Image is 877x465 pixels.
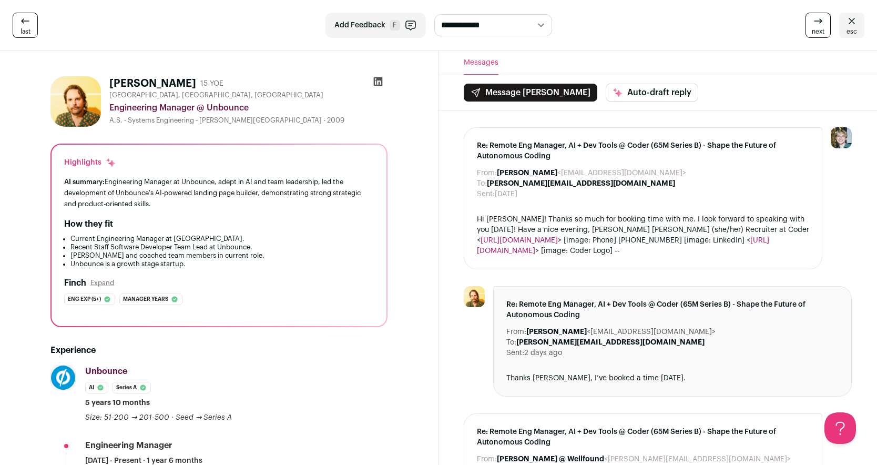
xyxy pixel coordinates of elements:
b: [PERSON_NAME] @ Wellfound [497,456,604,463]
li: Current Engineering Manager at [GEOGRAPHIC_DATA]. [70,235,374,243]
div: 15 YOE [200,78,223,89]
dd: <[PERSON_NAME][EMAIL_ADDRESS][DOMAIN_NAME]> [497,454,791,464]
div: Engineering Manager at Unbounce, adept in AI and team leadership, led the development of Unbounce... [64,176,374,209]
dt: From: [477,454,497,464]
button: Message [PERSON_NAME] [464,84,597,102]
div: Engineering Manager @ Unbounce [109,102,387,114]
dd: [DATE] [495,189,517,199]
li: Recent Staff Software Developer Team Lead at Unbounce. [70,243,374,251]
span: last [21,27,30,36]
span: [GEOGRAPHIC_DATA], [GEOGRAPHIC_DATA], [GEOGRAPHIC_DATA] [109,91,323,99]
span: Re: Remote Eng Manager, AI + Dev Tools @ Coder (65M Series B) - Shape the Future of Autonomous Co... [477,427,809,448]
h2: Finch [64,277,86,289]
h2: How they fit [64,218,113,230]
a: [URL][DOMAIN_NAME] [481,237,558,244]
span: Unbounce [85,367,127,376]
a: esc [839,13,864,38]
h2: Experience [50,344,387,357]
li: [PERSON_NAME] and coached team members in current role. [70,251,374,260]
dt: To: [506,337,516,348]
b: [PERSON_NAME] [526,328,587,336]
span: next [812,27,824,36]
li: Series A [113,382,151,393]
img: d354ed3197c7011205e7f384e19ffbd7390e9a466e57154356379f32afe85b40.jpg [464,286,485,307]
a: next [805,13,831,38]
dd: <[EMAIL_ADDRESS][DOMAIN_NAME]> [497,168,686,178]
span: · [171,412,174,423]
img: 6494470-medium_jpg [831,127,852,148]
button: Expand [90,279,114,287]
span: F [390,20,400,31]
span: Manager years [123,294,168,305]
div: Hi [PERSON_NAME]! Thanks so much for booking time with me. I look forward to speaking with you [D... [477,214,809,256]
button: Auto-draft reply [606,84,698,102]
span: Re: Remote Eng Manager, AI + Dev Tools @ Coder (65M Series B) - Shape the Future of Autonomous Co... [506,299,839,320]
dt: From: [477,168,497,178]
iframe: Help Scout Beacon - Open [824,412,856,444]
div: Engineering Manager [85,440,172,451]
dt: From: [506,327,526,337]
li: AI [85,382,108,393]
span: Eng exp (5+) [68,294,101,305]
img: d354ed3197c7011205e7f384e19ffbd7390e9a466e57154356379f32afe85b40.jpg [50,76,101,127]
b: [PERSON_NAME][EMAIL_ADDRESS][DOMAIN_NAME] [516,339,705,346]
b: [PERSON_NAME] [497,169,557,177]
div: A.S. - Systems Engineering - [PERSON_NAME][GEOGRAPHIC_DATA] - 2009 [109,116,387,125]
dd: <[EMAIL_ADDRESS][DOMAIN_NAME]> [526,327,716,337]
a: last [13,13,38,38]
span: Add Feedback [334,20,385,31]
span: 5 years 10 months [85,398,150,408]
button: Add Feedback F [325,13,426,38]
div: Highlights [64,157,116,168]
b: [PERSON_NAME][EMAIL_ADDRESS][DOMAIN_NAME] [487,180,675,187]
span: Seed → Series A [176,414,232,421]
dt: To: [477,178,487,189]
li: Unbounce is a growth stage startup. [70,260,374,268]
div: Thanks [PERSON_NAME], I’ve booked a time [DATE]. [506,373,839,383]
span: esc [847,27,857,36]
span: AI summary: [64,178,105,185]
dd: 2 days ago [524,348,562,358]
h1: [PERSON_NAME] [109,76,196,91]
dt: Sent: [506,348,524,358]
span: Re: Remote Eng Manager, AI + Dev Tools @ Coder (65M Series B) - Shape the Future of Autonomous Co... [477,140,809,161]
span: Size: 51-200 → 201-500 [85,414,169,421]
button: Messages [464,51,498,75]
dt: Sent: [477,189,495,199]
img: f1bc93ad5176d84a6c50a92b605f9df42673e31315af5576e6522dce3c76f9f4.png [51,366,75,390]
